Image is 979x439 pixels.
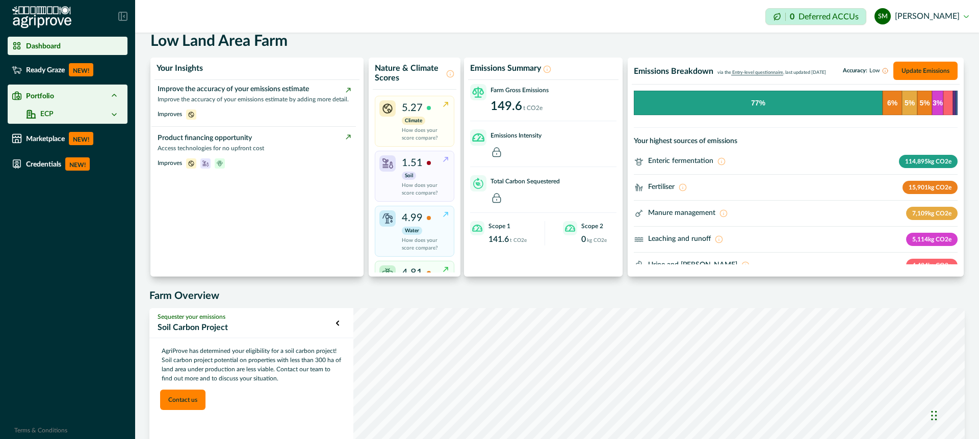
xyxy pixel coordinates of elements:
a: Ready GrazeNEW! [8,59,127,80]
p: Ready Graze [26,66,65,74]
button: steve le moenic[PERSON_NAME] [874,4,969,29]
p: Nature & Climate Scores [375,64,444,83]
p: Enteric fermentation [648,156,713,167]
p: Marketplace [26,134,65,143]
p: 0 [581,235,586,243]
span: climate [186,159,196,167]
p: Accuracy: [843,68,888,74]
span: biodiversity [215,159,225,167]
button: Update Emissions [893,62,958,80]
p: Your Insights [157,64,203,73]
p: ECP [36,109,54,120]
div: Drag [931,400,937,431]
span: Low [869,68,880,74]
p: 114,895 kg CO2e [899,155,958,168]
img: Logo [12,6,71,29]
p: How does your score compare? [402,182,442,197]
p: Total Carbon Sequestered [491,177,560,186]
p: 15,901 kg CO2e [903,181,958,194]
p: Credentials [26,160,61,168]
p: 4.81 [402,265,423,281]
p: t CO2e [523,103,543,113]
p: Urine and [PERSON_NAME] [648,260,737,270]
p: Soil Carbon Project [158,321,336,334]
p: Emissions Breakdown [634,67,713,76]
p: AgriProve has determined your eligibility for a soil carbon project! Soil carbon project potentia... [158,342,345,387]
p: 4,434 kg CO2e [906,259,958,272]
iframe: Chat Widget [928,390,979,439]
p: Emissions Summary [470,64,541,73]
span: soil [200,159,211,167]
p: 5.27 [402,100,423,116]
p: Deferred ACCUs [798,13,859,20]
svg: Emissions Breakdown [634,91,958,115]
p: 1.51 [402,155,423,171]
p: Water [402,227,422,235]
p: Your highest sources of emissions [634,136,958,147]
h5: Farm Overview [149,290,965,302]
p: Improve the accuracy of your emissions estimate [158,84,351,95]
p: NEW! [69,132,93,145]
p: via the , last updated [DATE] [717,69,826,76]
p: Improve the accuracy of your emissions estimate by adding more detail. [158,95,351,104]
a: Terms & Conditions [14,427,67,433]
p: Dashboard [26,42,61,50]
a: CredentialsNEW! [8,153,127,175]
p: 7,109 kg CO2e [906,207,958,220]
p: Farm Gross Emissions [491,86,549,95]
p: Manure management [648,208,715,218]
p: Climate [402,117,425,125]
p: Improves [158,109,182,119]
p: t CO2e [510,237,527,244]
p: Product financing opportunity [158,133,351,144]
p: Portfolio [26,92,54,100]
button: Contact us [160,390,205,410]
p: Scope 1 [488,222,510,231]
p: 0 [790,13,794,21]
p: Fertiliser [648,182,675,193]
p: 4.99 [402,210,423,226]
p: Emissions Intensity [491,131,542,140]
p: 5,114 kg CO2e [906,233,958,246]
p: Access technologies for no upfront cost [158,144,351,153]
p: Scope 2 [581,222,603,231]
svg: ; [634,234,644,244]
p: NEW! [69,63,93,76]
a: MarketplaceNEW! [8,128,127,149]
span: Entry-level questionnaire [731,70,783,75]
h5: Low Land Area Farm [150,32,288,50]
p: How does your score compare? [402,237,442,252]
p: kg CO2e [587,237,607,244]
p: Improves [158,158,182,168]
a: Dashboard [8,37,127,55]
p: NEW! [65,157,90,171]
p: How does your score compare? [402,127,442,142]
span: climate [186,110,196,118]
p: Leaching and runoff [648,234,711,244]
p: Soil [402,172,416,180]
p: 141.6 [488,235,509,243]
p: Sequester your emissions [158,312,336,321]
p: 149.6 [491,100,522,113]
